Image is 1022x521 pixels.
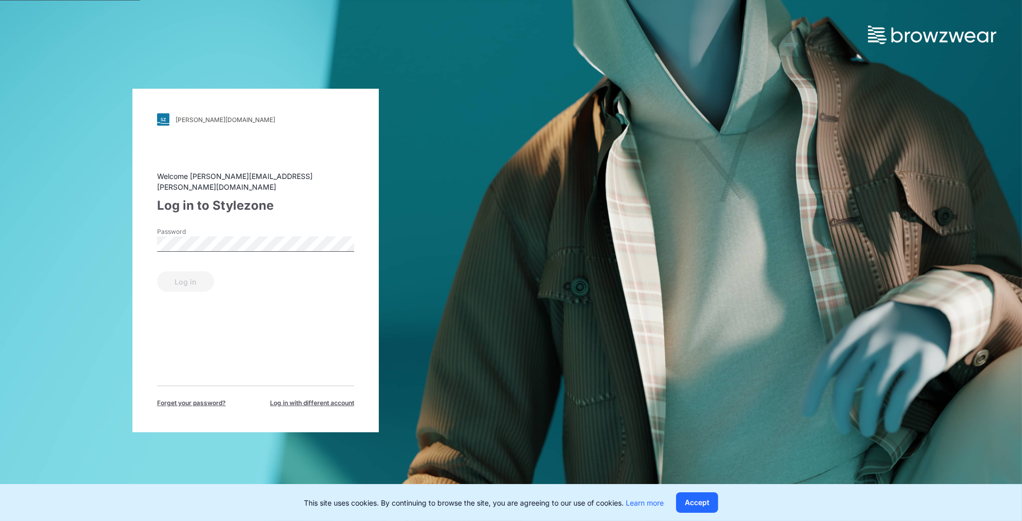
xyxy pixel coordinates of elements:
[626,498,664,507] a: Learn more
[157,113,354,126] a: [PERSON_NAME][DOMAIN_NAME]
[868,26,996,44] img: browzwear-logo.73288ffb.svg
[176,116,275,124] div: [PERSON_NAME][DOMAIN_NAME]
[157,227,229,236] label: Password
[304,497,664,508] p: This site uses cookies. By continuing to browse the site, you are agreeing to our use of cookies.
[157,113,169,126] img: svg+xml;base64,PHN2ZyB3aWR0aD0iMjgiIGhlaWdodD0iMjgiIHZpZXdCb3g9IjAgMCAyOCAyOCIgZmlsbD0ibm9uZSIgeG...
[157,171,354,192] div: Welcome [PERSON_NAME][EMAIL_ADDRESS][PERSON_NAME][DOMAIN_NAME]
[157,196,354,215] div: Log in to Stylezone
[270,398,354,408] span: Log in with different account
[676,492,718,513] button: Accept
[157,398,226,408] span: Forget your password?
